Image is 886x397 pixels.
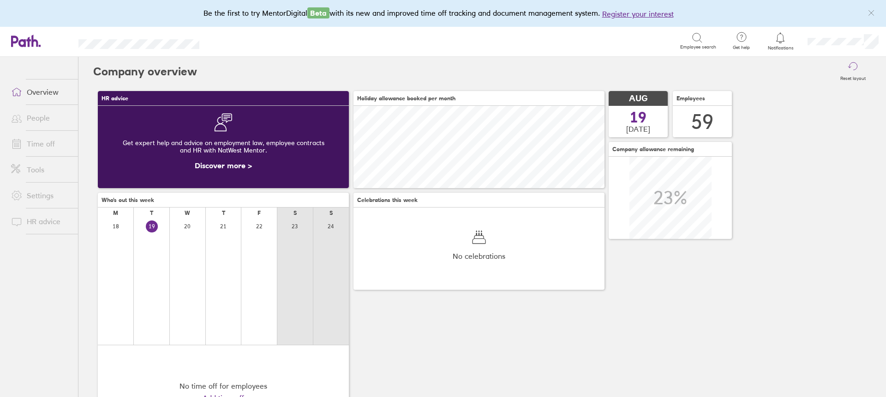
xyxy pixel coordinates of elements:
span: Notifications [766,45,796,51]
span: 19 [630,110,647,125]
div: W [185,210,190,216]
span: Celebrations this week [357,197,418,203]
div: No time off for employees [180,382,267,390]
span: Get help [726,45,756,50]
div: T [222,210,225,216]
button: Reset layout [835,57,871,86]
span: No celebrations [453,252,505,260]
a: Tools [4,160,78,179]
span: Beta [307,7,329,18]
a: Settings [4,186,78,205]
span: Who's out this week [102,197,154,203]
div: S [329,210,333,216]
div: 59 [691,110,713,134]
label: Reset layout [835,73,871,81]
span: Holiday allowance booked per month [357,95,455,102]
div: Get expert help and advice on employment law, employee contracts and HR with NatWest Mentor. [105,132,341,161]
div: F [257,210,261,216]
span: HR advice [102,95,128,102]
a: Notifications [766,31,796,51]
span: Company allowance remaining [612,146,694,153]
div: S [293,210,297,216]
div: M [113,210,118,216]
div: Be the first to try MentorDigital with its new and improved time off tracking and document manage... [204,7,683,19]
a: Discover more > [195,161,252,170]
a: People [4,109,78,127]
span: Employees [676,95,705,102]
span: Employee search [680,44,716,50]
div: T [150,210,153,216]
a: Time off [4,134,78,153]
a: Overview [4,83,78,101]
div: Search [224,37,248,45]
span: AUG [629,94,647,104]
button: Register your interest [602,8,674,19]
a: HR advice [4,212,78,231]
span: [DATE] [626,125,650,133]
h2: Company overview [93,57,197,86]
